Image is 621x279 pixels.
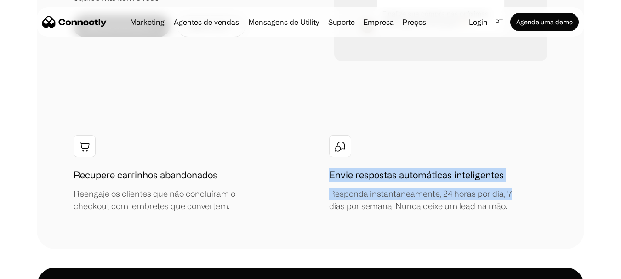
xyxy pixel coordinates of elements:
[170,18,243,26] a: Agentes de vendas
[74,168,217,182] h1: Recupere carrinhos abandonados
[126,18,168,26] a: Marketing
[325,18,359,26] a: Suporte
[18,263,55,276] ul: Language list
[329,188,527,212] div: Responda instantaneamente, 24 horas por dia, 7 dias por semana. Nunca deixe um lead na mão.
[491,16,508,28] div: pt
[465,16,491,28] a: Login
[495,16,503,28] div: pt
[74,188,271,212] div: Reengaje os clientes que não concluíram o checkout com lembretes que convertem.
[42,15,107,29] a: home
[360,16,397,28] div: Empresa
[329,168,504,182] h1: Envie respostas automáticas inteligentes
[245,18,323,26] a: Mensagens de Utility
[399,18,430,26] a: Preços
[363,16,394,28] div: Empresa
[510,13,579,31] a: Agende uma demo
[9,262,55,276] aside: Language selected: Português (Brasil)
